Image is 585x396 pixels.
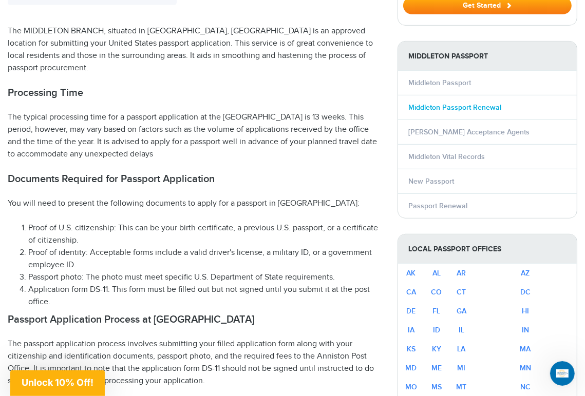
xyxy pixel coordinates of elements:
[550,361,575,386] iframe: Intercom live chat
[520,364,531,372] a: MN
[521,269,530,278] a: AZ
[456,383,466,391] a: MT
[459,326,464,334] a: IL
[457,307,466,315] a: GA
[520,288,531,296] a: DC
[457,345,465,353] a: LA
[406,288,416,296] a: CA
[522,326,529,334] a: IN
[405,364,417,372] a: MD
[432,269,441,278] a: AL
[28,247,382,271] li: Proof of identity: Acceptable forms include a valid driver's license, a military ID, or a governm...
[408,128,530,136] a: [PERSON_NAME] Acceptance Agents
[408,202,467,210] a: Passport Renewal
[406,307,416,315] a: DE
[433,326,440,334] a: ID
[8,338,382,387] p: The passport application process involves submitting your filled application form along with your...
[8,87,382,99] h2: Processing Time
[22,377,93,388] span: Unlock 10% Off!
[457,269,466,278] a: AR
[405,383,417,391] a: MO
[408,326,414,334] a: IA
[8,25,382,74] p: The MIDDLETON BRANCH, situated in [GEOGRAPHIC_DATA], [GEOGRAPHIC_DATA] is an approved location fo...
[408,103,501,112] a: Middleton Passport Renewal
[10,370,105,396] div: Unlock 10% Off!
[431,383,442,391] a: MS
[407,345,416,353] a: KS
[28,271,382,284] li: Passport photo: The photo must meet specific U.S. Department of State requirements.
[398,234,577,264] strong: Local Passport Offices
[406,269,416,278] a: AK
[28,222,382,247] li: Proof of U.S. citizenship: This can be your birth certificate, a previous U.S. passport, or a cer...
[432,345,441,353] a: KY
[431,364,442,372] a: ME
[457,288,466,296] a: CT
[28,284,382,308] li: Application form DS-11: This form must be filled out but not signed until you submit it at the po...
[520,345,531,353] a: MA
[522,307,529,315] a: HI
[8,111,382,161] p: The typical processing time for a passport application at the [GEOGRAPHIC_DATA] is 13 weeks. This...
[8,197,382,210] p: You will need to present the following documents to apply for a passport in [GEOGRAPHIC_DATA]:
[408,78,471,87] a: Middleton Passport
[398,42,577,71] strong: Middleton Passport
[520,383,531,391] a: NC
[408,177,454,186] a: New Passport
[457,364,465,372] a: MI
[8,173,382,185] h2: Documents Required for Passport Application
[432,307,440,315] a: FL
[431,288,442,296] a: CO
[403,1,572,9] a: Get Started
[408,152,485,161] a: Middleton Vital Records
[8,313,382,326] h2: Passport Application Process at [GEOGRAPHIC_DATA]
